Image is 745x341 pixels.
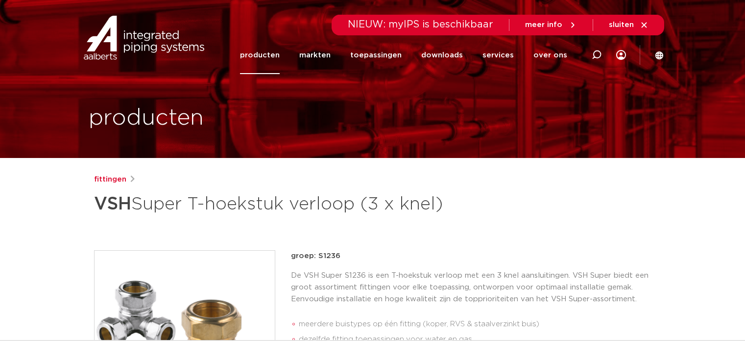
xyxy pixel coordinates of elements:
[348,20,493,29] span: NIEUW: myIPS is beschikbaar
[299,316,651,332] li: meerdere buistypes op één fitting (koper, RVS & staalverzinkt buis)
[533,36,567,74] a: over ons
[291,250,651,262] p: groep: S1236
[291,270,651,305] p: De VSH Super S1236 is een T-hoekstuk verloop met een 3 knel aansluitingen. VSH Super biedt een gr...
[299,36,331,74] a: markten
[94,189,462,219] h1: Super T-hoekstuk verloop (3 x knel)
[609,21,649,29] a: sluiten
[482,36,514,74] a: services
[525,21,577,29] a: meer info
[421,36,463,74] a: downloads
[525,21,562,28] span: meer info
[89,103,204,134] h1: producten
[240,36,567,74] nav: Menu
[94,174,126,185] a: fittingen
[94,195,131,213] strong: VSH
[350,36,402,74] a: toepassingen
[240,36,280,74] a: producten
[609,21,634,28] span: sluiten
